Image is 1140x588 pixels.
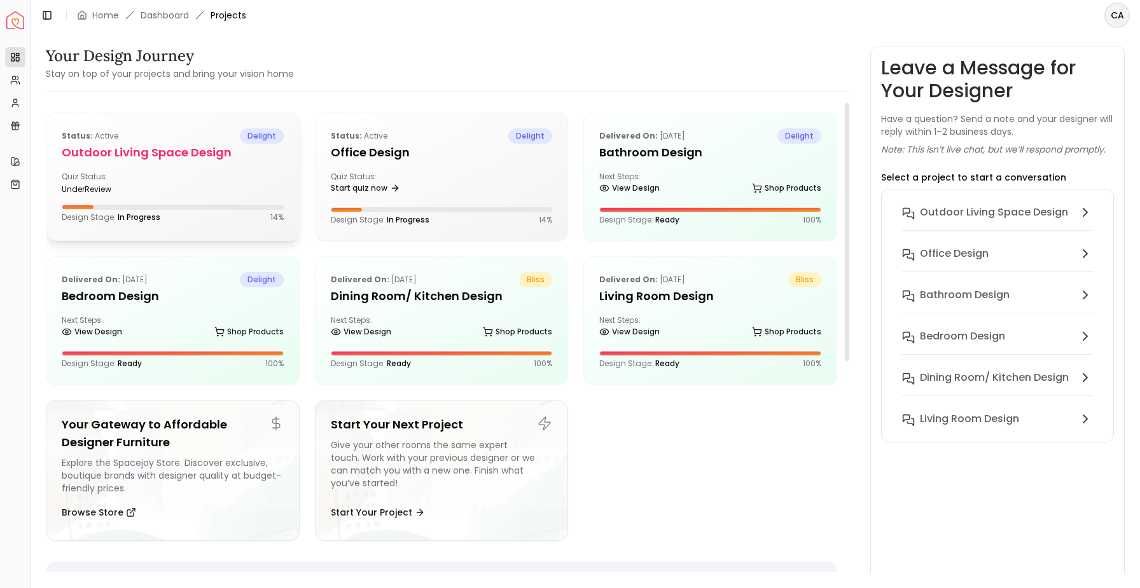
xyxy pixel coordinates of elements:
[599,315,821,341] div: Next Steps:
[331,287,553,305] h5: Dining Room/ Kitchen Design
[387,358,411,369] span: Ready
[62,128,118,144] p: active
[599,359,679,369] p: Design Stage:
[803,215,821,225] p: 100 %
[534,359,552,369] p: 100 %
[331,323,391,341] a: View Design
[331,128,387,144] p: active
[62,130,93,141] b: Status:
[211,9,246,22] span: Projects
[141,9,189,22] a: Dashboard
[62,274,120,285] b: Delivered on:
[331,274,389,285] b: Delivered on:
[77,9,246,22] nav: breadcrumb
[331,359,411,369] p: Design Stage:
[62,359,142,369] p: Design Stage:
[62,323,122,341] a: View Design
[46,67,294,80] small: Stay on top of your projects and bring your vision home
[331,215,429,225] p: Design Stage:
[1106,4,1129,27] span: CA
[62,456,284,495] div: Explore the Spacejoy Store. Discover exclusive, boutique brands with designer quality at budget-f...
[655,358,679,369] span: Ready
[331,315,553,341] div: Next Steps:
[920,370,1069,385] h6: Dining Room/ Kitchen Design
[1104,3,1130,28] button: CA
[599,179,660,197] a: View Design
[331,172,436,197] div: Quiz Status:
[599,323,660,341] a: View Design
[62,172,167,195] div: Quiz Status:
[752,179,821,197] a: Shop Products
[6,11,24,29] a: Spacejoy
[892,241,1103,282] button: Office Design
[920,411,1019,427] h6: Living Room Design
[920,287,1010,303] h6: Bathroom Design
[331,179,400,197] a: Start quiz now
[331,439,553,495] div: Give your other rooms the same expert touch. Work with your previous designer or we can match you...
[892,324,1103,365] button: Bedroom Design
[599,274,658,285] b: Delivered on:
[881,57,1114,102] h3: Leave a Message for Your Designer
[508,128,552,144] span: delight
[92,9,119,22] a: Home
[265,359,284,369] p: 100 %
[118,358,142,369] span: Ready
[599,172,821,197] div: Next Steps:
[539,215,552,225] p: 14 %
[920,329,1005,344] h6: Bedroom Design
[655,214,679,225] span: Ready
[599,144,821,161] h5: Bathroom Design
[387,214,429,225] span: In Progress
[881,113,1114,138] p: Have a question? Send a note and your designer will reply within 1–2 business days.
[788,272,821,287] span: bliss
[599,272,685,287] p: [DATE]
[62,184,167,195] div: underReview
[46,46,294,66] h3: Your Design Journey
[62,212,160,222] p: Design Stage:
[331,416,553,434] h5: Start Your Next Project
[892,282,1103,324] button: Bathroom Design
[62,315,284,341] div: Next Steps:
[240,272,284,287] span: delight
[118,212,160,222] span: In Progress
[331,144,553,161] h5: Office Design
[752,323,821,341] a: Shop Products
[920,246,989,261] h6: Office Design
[892,200,1103,241] button: Outdoor Living Space Design
[214,323,284,341] a: Shop Products
[920,205,1068,220] h6: Outdoor Living Space Design
[881,171,1066,184] p: Select a project to start a conversation
[519,272,552,287] span: bliss
[892,406,1103,432] button: Living Room Design
[803,359,821,369] p: 100 %
[62,500,136,525] button: Browse Store
[777,128,821,144] span: delight
[6,11,24,29] img: Spacejoy Logo
[599,215,679,225] p: Design Stage:
[483,323,552,341] a: Shop Products
[62,272,148,287] p: [DATE]
[599,287,821,305] h5: Living Room Design
[881,143,1106,156] p: Note: This isn’t live chat, but we’ll respond promptly.
[892,365,1103,406] button: Dining Room/ Kitchen Design
[331,130,362,141] b: Status:
[599,128,685,144] p: [DATE]
[331,272,417,287] p: [DATE]
[270,212,284,222] p: 14 %
[331,500,425,525] button: Start Your Project
[599,130,658,141] b: Delivered on:
[315,400,569,541] a: Start Your Next ProjectGive your other rooms the same expert touch. Work with your previous desig...
[62,287,284,305] h5: Bedroom Design
[62,416,284,451] h5: Your Gateway to Affordable Designer Furniture
[240,128,284,144] span: delight
[62,144,284,161] h5: Outdoor Living Space Design
[46,400,300,541] a: Your Gateway to Affordable Designer FurnitureExplore the Spacejoy Store. Discover exclusive, bout...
